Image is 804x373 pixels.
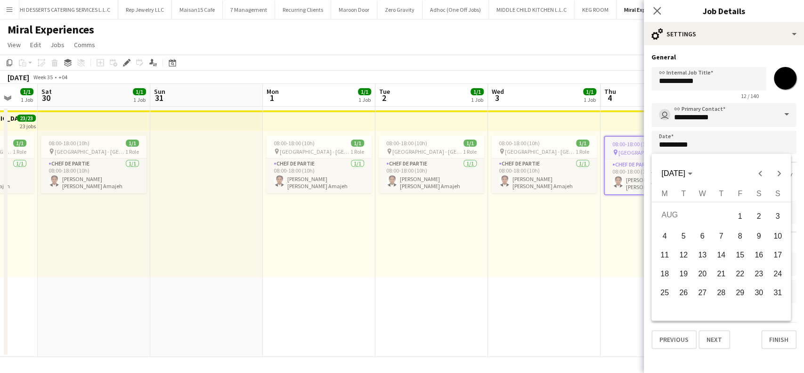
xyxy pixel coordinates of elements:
button: 20-08-2025 [693,265,712,283]
span: 26 [675,284,692,301]
span: W [698,190,706,198]
button: 24-08-2025 [768,265,787,283]
button: 23-08-2025 [749,265,768,283]
span: T [681,190,686,198]
span: 30 [750,284,767,301]
span: 31 [769,284,786,301]
button: 21-08-2025 [712,265,731,283]
button: 14-08-2025 [712,246,731,265]
button: 10-08-2025 [768,227,787,246]
span: F [738,190,742,198]
span: M [661,190,667,198]
td: AUG [655,206,731,227]
span: T [719,190,723,198]
button: 01-08-2025 [731,206,749,227]
button: 09-08-2025 [749,227,768,246]
span: 24 [769,265,786,282]
span: [DATE] [661,169,685,177]
button: 16-08-2025 [749,246,768,265]
button: 13-08-2025 [693,246,712,265]
span: 5 [675,228,692,245]
button: 11-08-2025 [655,246,674,265]
span: 16 [750,247,767,264]
span: S [756,190,761,198]
span: 25 [656,284,673,301]
button: 31-08-2025 [768,283,787,302]
button: 02-08-2025 [749,206,768,227]
button: Choose month and year [658,165,696,182]
span: 11 [656,247,673,264]
span: 15 [731,247,748,264]
button: 05-08-2025 [674,227,693,246]
button: Previous month [750,164,769,183]
span: 13 [694,247,711,264]
button: 07-08-2025 [712,227,731,246]
span: 17 [769,247,786,264]
span: 2 [750,207,767,226]
button: 08-08-2025 [731,227,749,246]
button: 28-08-2025 [712,283,731,302]
span: 29 [731,284,748,301]
button: 15-08-2025 [731,246,749,265]
span: 3 [769,207,786,226]
button: 25-08-2025 [655,283,674,302]
span: 23 [750,265,767,282]
button: 29-08-2025 [731,283,749,302]
button: 17-08-2025 [768,246,787,265]
span: 10 [769,228,786,245]
button: 12-08-2025 [674,246,693,265]
button: 06-08-2025 [693,227,712,246]
span: 6 [694,228,711,245]
span: S [775,190,780,198]
button: 30-08-2025 [749,283,768,302]
button: 26-08-2025 [674,283,693,302]
button: 19-08-2025 [674,265,693,283]
span: 20 [694,265,711,282]
span: 12 [675,247,692,264]
span: 9 [750,228,767,245]
button: Next month [769,164,788,183]
button: 22-08-2025 [731,265,749,283]
span: 14 [713,247,730,264]
span: 1 [731,207,748,226]
button: 18-08-2025 [655,265,674,283]
span: 28 [713,284,730,301]
span: 21 [713,265,730,282]
button: 03-08-2025 [768,206,787,227]
button: 04-08-2025 [655,227,674,246]
span: 27 [694,284,711,301]
span: 4 [656,228,673,245]
span: 7 [713,228,730,245]
button: 27-08-2025 [693,283,712,302]
span: 22 [731,265,748,282]
span: 19 [675,265,692,282]
span: 18 [656,265,673,282]
span: 8 [731,228,748,245]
